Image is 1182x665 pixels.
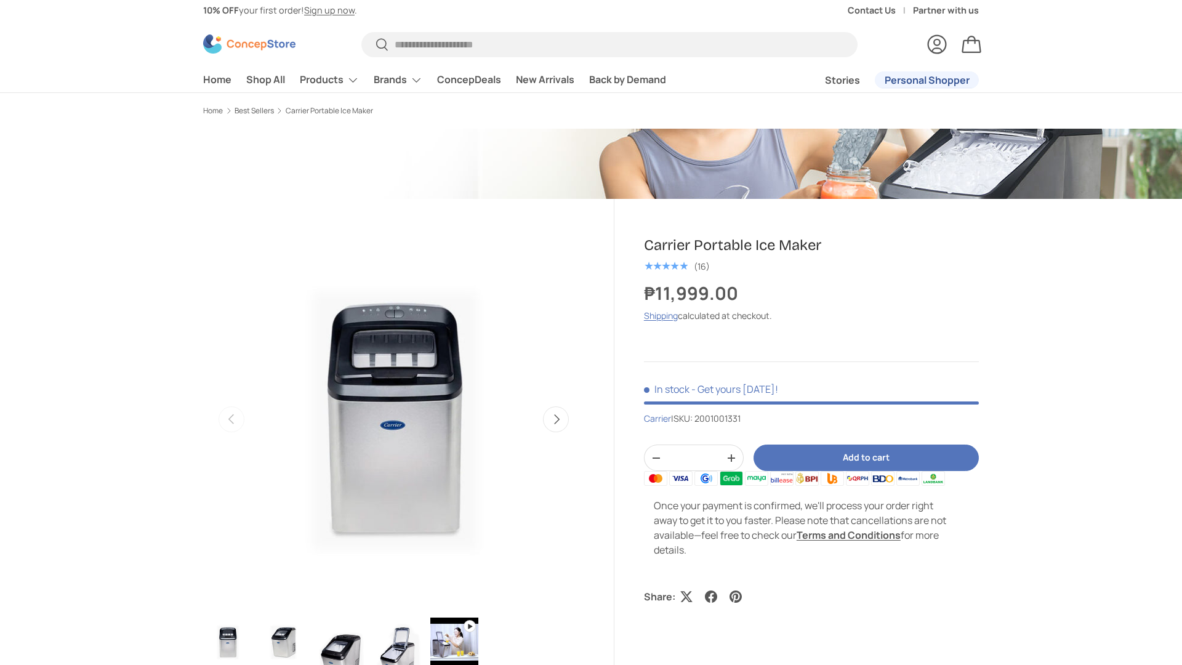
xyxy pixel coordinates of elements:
a: Carrier Portable Ice Maker [286,107,373,115]
nav: Primary [203,68,666,92]
p: Once your payment is confirmed, we'll process your order right away to get it to you faster. Plea... [654,498,952,557]
img: maya [745,471,768,486]
a: Carrier [644,413,671,424]
nav: Breadcrumbs [203,105,614,116]
a: New Arrivals [516,68,574,92]
img: grabpay [720,471,743,486]
button: Add to cart [754,445,979,471]
a: Personal Shopper [875,71,979,89]
a: Sign up now [304,4,355,16]
a: Shop All [246,68,285,92]
a: Stories [825,68,860,92]
img: billease [770,471,794,486]
a: ConcepDeals [437,68,501,92]
span: 2001001331 [694,413,741,424]
span: In stock [644,382,689,396]
div: (16) [694,262,710,271]
img: metrobank [896,471,920,486]
img: ubp [821,471,844,486]
img: ConcepStore [203,34,295,54]
a: 5.0 out of 5.0 stars (16) [644,259,710,272]
a: Brands [374,68,422,92]
a: Home [203,68,231,92]
a: Back by Demand [589,68,666,92]
img: master [644,471,667,486]
div: 5.0 out of 5.0 stars [644,260,688,272]
span: ★★★★★ [644,260,688,272]
img: bpi [795,471,819,486]
img: bdo [871,471,895,486]
nav: Secondary [795,68,979,92]
a: Terms and Conditions [797,528,901,542]
span: SKU: [673,413,693,424]
p: your first order! . [203,4,357,17]
p: Share: [644,589,675,604]
span: Personal Shopper [885,75,970,85]
summary: Brands [366,68,430,92]
a: Products [300,68,359,92]
a: Contact Us [848,4,913,17]
a: Home [203,107,223,115]
img: visa [669,471,693,486]
strong: ₱11,999.00 [644,281,741,305]
img: gcash [694,471,718,486]
a: Shipping [644,310,678,321]
img: landbank [922,471,945,486]
summary: Products [292,68,366,92]
p: - Get yours [DATE]! [691,382,778,396]
a: Best Sellers [235,107,274,115]
img: qrph [846,471,869,486]
strong: 10% OFF [203,4,239,16]
a: Partner with us [913,4,979,17]
h1: Carrier Portable Ice Maker [644,236,979,255]
div: calculated at checkout. [644,309,979,322]
span: | [671,413,741,424]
